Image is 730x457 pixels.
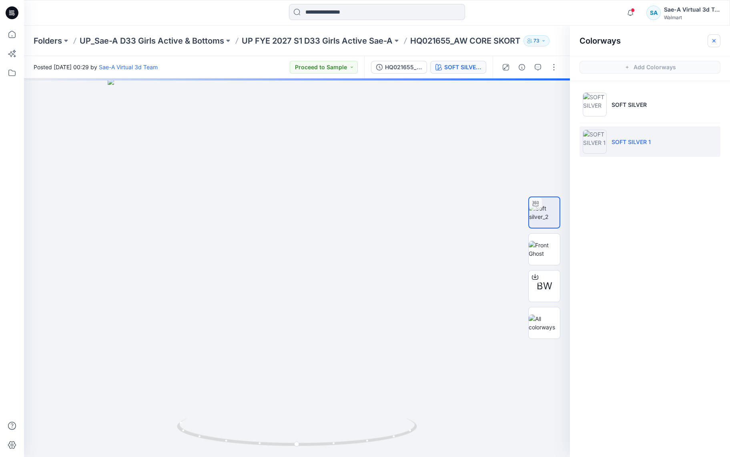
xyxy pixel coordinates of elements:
div: SOFT SILVER 1 [444,63,481,72]
button: HQ021655_SIZE-SET_AW CORE SKORT_SaeA_081825 [371,61,427,74]
img: SOFT SILVER [583,92,607,116]
span: Posted [DATE] 00:29 by [34,63,158,71]
p: 73 [533,36,539,45]
div: SA [646,6,661,20]
p: HQ021655_AW CORE SKORT [410,35,520,46]
p: SOFT SILVER [612,100,647,109]
a: UP FYE 2027 S1 D33 Girls Active Sae-A [242,35,393,46]
button: 73 [523,35,550,46]
div: Sae-A Virtual 3d Team [664,5,720,14]
a: Sae-A Virtual 3d Team [99,64,158,70]
a: UP_Sae-A D33 Girls Active & Bottoms [80,35,224,46]
img: All colorways [529,315,560,331]
button: SOFT SILVER 1 [430,61,486,74]
div: Walmart [664,14,720,20]
img: Soft silver_2 [529,204,560,221]
span: BW [537,279,552,293]
button: Details [515,61,528,74]
h2: Colorways [580,36,621,46]
img: SOFT SILVER 1 [583,130,607,154]
div: HQ021655_SIZE-SET_AW CORE SKORT_SaeA_081825 [385,63,422,72]
p: SOFT SILVER 1 [612,138,651,146]
img: Front Ghost [529,241,560,258]
a: Folders [34,35,62,46]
